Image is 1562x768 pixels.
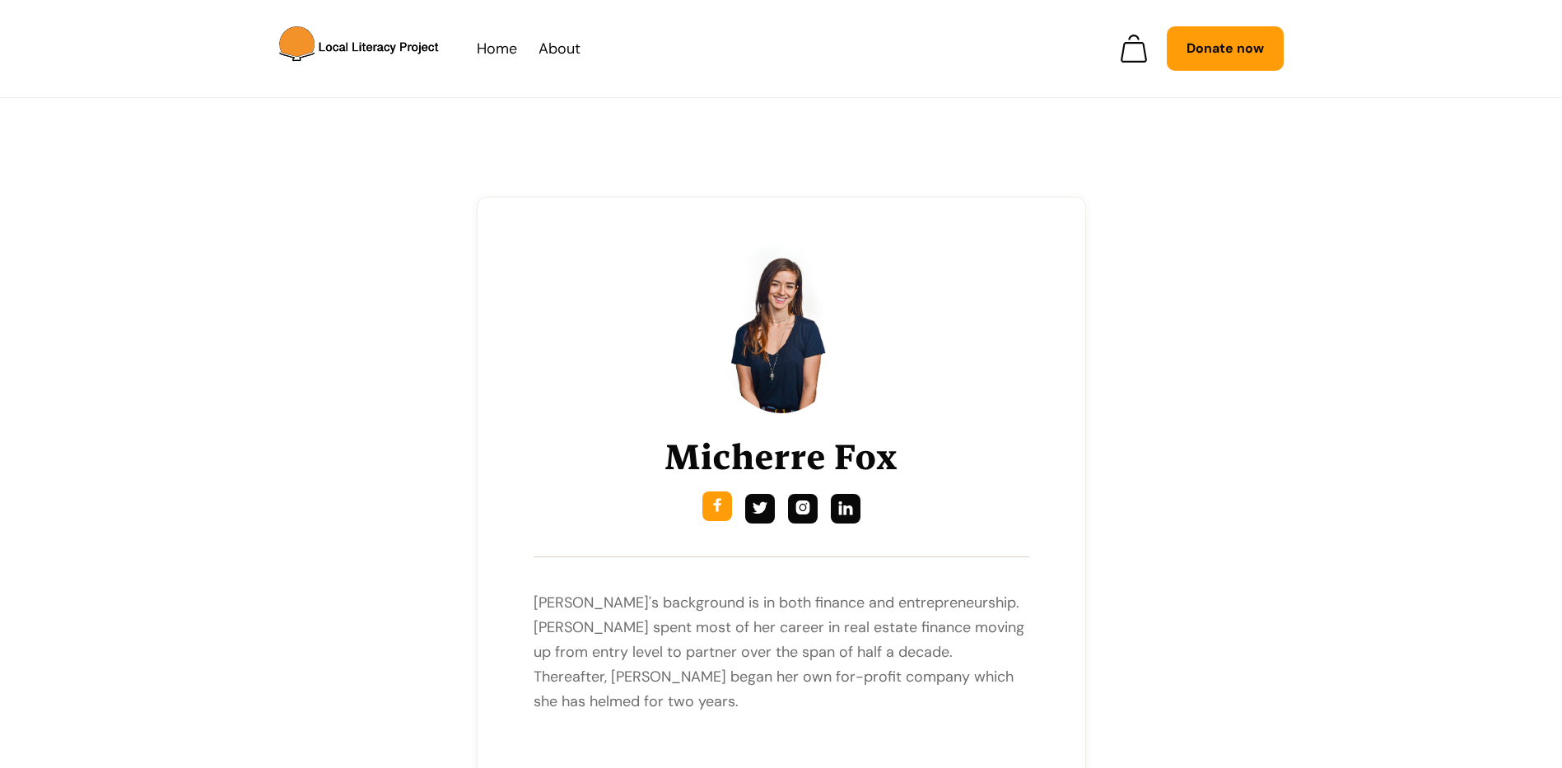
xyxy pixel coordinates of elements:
[831,494,860,524] a: 
[477,36,517,61] a: Home
[795,500,810,517] div: 
[534,590,1029,714] p: [PERSON_NAME]'s background is in both finance and entrepreneurship. [PERSON_NAME] spent most of h...
[539,36,581,61] a: About
[664,433,898,481] h1: Micherre Fox
[838,500,853,517] div: 
[1121,35,1147,63] a: Open empty cart
[788,494,818,524] a: 
[1167,26,1284,71] a: Donate now
[753,500,767,517] div: 
[279,26,477,71] a: home
[702,491,732,521] a: 
[745,494,775,524] a: 
[710,497,725,514] div: 
[716,244,847,413] img: Micherre Fox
